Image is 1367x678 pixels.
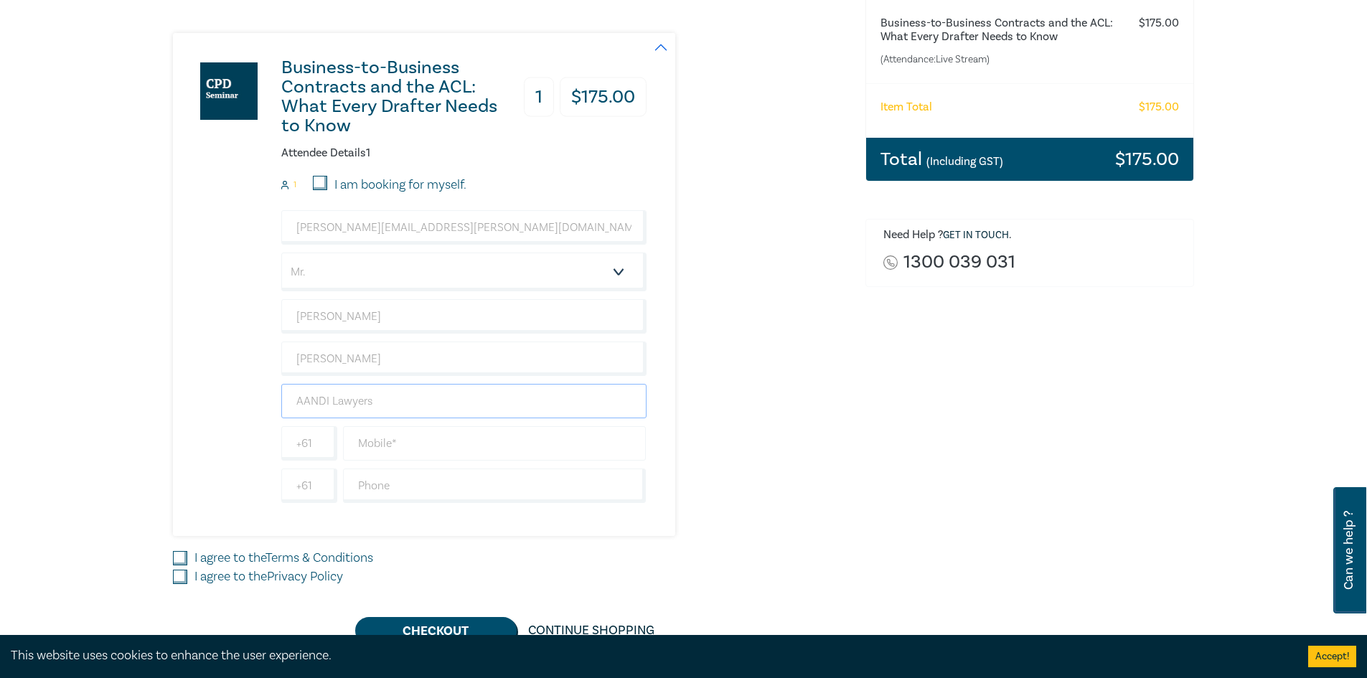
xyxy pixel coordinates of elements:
[903,253,1015,272] a: 1300 039 031
[517,617,666,644] a: Continue Shopping
[880,52,1122,67] small: (Attendance: Live Stream )
[281,146,647,160] h6: Attendee Details 1
[880,100,932,114] h6: Item Total
[194,549,373,568] label: I agree to the
[281,384,647,418] input: Company
[293,180,296,190] small: 1
[880,150,1003,169] h3: Total
[266,550,373,566] a: Terms & Conditions
[343,426,647,461] input: Mobile*
[334,176,466,194] label: I am booking for myself.
[1308,646,1356,667] button: Accept cookies
[926,154,1003,169] small: (Including GST)
[1139,17,1179,30] h6: $ 175.00
[524,77,554,117] h3: 1
[281,299,647,334] input: First Name*
[281,469,337,503] input: +61
[267,568,343,585] a: Privacy Policy
[281,426,337,461] input: +61
[194,568,343,586] label: I agree to the
[560,77,647,117] h3: $ 175.00
[281,342,647,376] input: Last Name*
[281,210,647,245] input: Attendee Email*
[880,17,1122,44] h6: Business-to-Business Contracts and the ACL: What Every Drafter Needs to Know
[1139,100,1179,114] h6: $ 175.00
[200,62,258,120] img: Business-to-Business Contracts and the ACL: What Every Drafter Needs to Know
[883,228,1183,243] h6: Need Help ? .
[11,646,1287,665] div: This website uses cookies to enhance the user experience.
[1115,150,1179,169] h3: $ 175.00
[943,229,1009,242] a: Get in touch
[343,469,647,503] input: Phone
[1342,496,1356,605] span: Can we help ?
[281,58,517,136] h3: Business-to-Business Contracts and the ACL: What Every Drafter Needs to Know
[355,617,517,644] button: Checkout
